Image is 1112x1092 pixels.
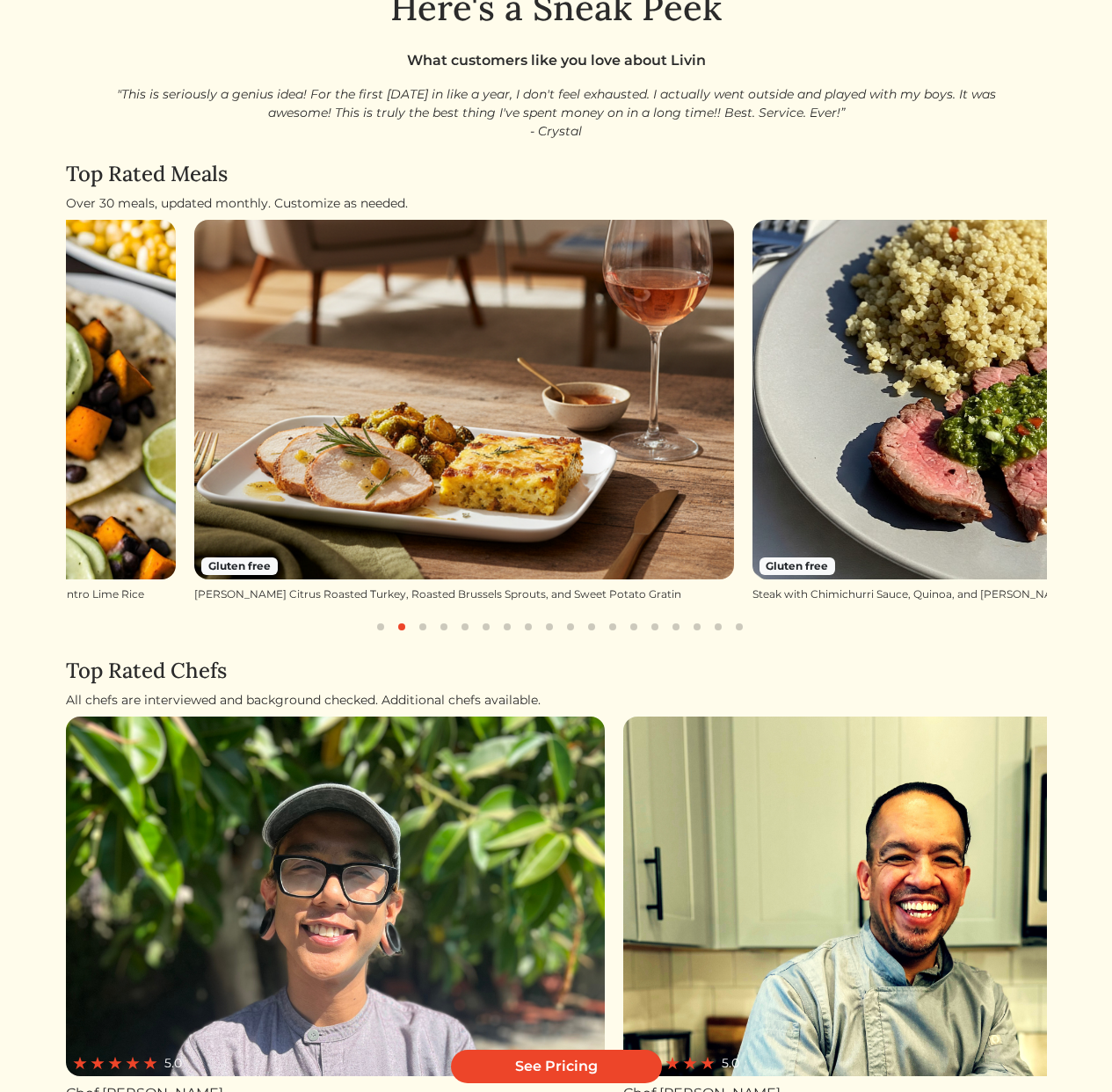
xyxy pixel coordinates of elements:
div: What customers like you love about Livin [66,50,1047,71]
span: Gluten free [760,557,836,575]
h4: Top Rated Chefs [66,659,1047,684]
div: Over 30 meals, updated monthly. Customize as needed. [66,194,1047,213]
img: Chef Nick [66,717,606,1076]
h4: Top Rated Meals [66,162,1047,187]
img: Rosemary Citrus Roasted Turkey, Roasted Brussels Sprouts, and Sweet Potato Gratin [194,220,734,579]
div: All chefs are interviewed and background checked. Additional chefs available. [66,691,1047,710]
p: "This is seriously a genius idea! For the first [DATE] in like a year, I don't feel exhausted. I ... [108,85,1005,141]
div: [PERSON_NAME] Citrus Roasted Turkey, Roasted Brussels Sprouts, and Sweet Potato Gratin [194,586,734,602]
span: Gluten free [201,557,278,575]
a: See Pricing [451,1050,662,1083]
